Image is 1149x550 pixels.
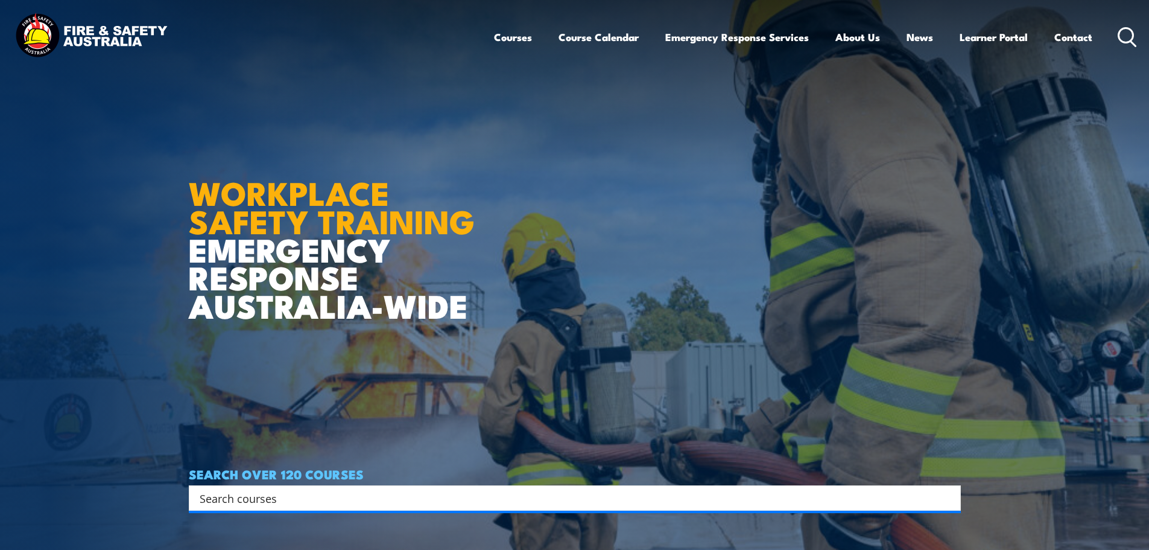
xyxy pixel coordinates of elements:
[189,148,484,319] h1: EMERGENCY RESPONSE AUSTRALIA-WIDE
[665,21,809,53] a: Emergency Response Services
[960,21,1028,53] a: Learner Portal
[189,167,475,245] strong: WORKPLACE SAFETY TRAINING
[835,21,880,53] a: About Us
[559,21,639,53] a: Course Calendar
[907,21,933,53] a: News
[1054,21,1092,53] a: Contact
[200,489,934,507] input: Search input
[189,467,961,481] h4: SEARCH OVER 120 COURSES
[940,490,957,507] button: Search magnifier button
[494,21,532,53] a: Courses
[202,490,937,507] form: Search form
